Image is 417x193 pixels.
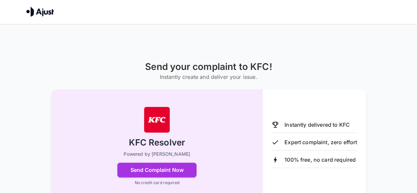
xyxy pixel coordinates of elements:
p: Expert complaint, zero effort [284,138,357,146]
p: Instantly delivered to KFC [284,121,350,129]
button: Send Complaint Now [117,163,196,177]
h1: Send your complaint to KFC! [145,61,272,72]
img: KFC [144,107,170,133]
p: Powered by [PERSON_NAME] [124,151,190,157]
p: 100% free, no card required [284,156,356,164]
img: Ajust [26,7,54,16]
h2: KFC Resolver [129,137,185,148]
p: No credit card required [134,180,179,186]
h6: Instantly create and deliver your issue. [145,72,272,81]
